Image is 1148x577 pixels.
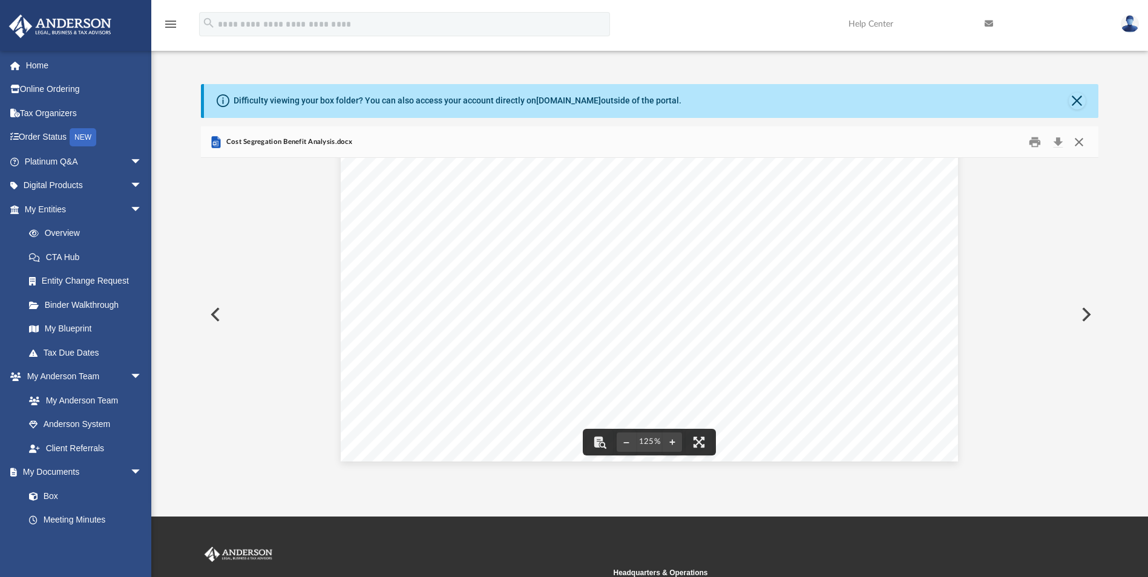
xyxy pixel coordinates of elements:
[17,532,148,556] a: Forms Library
[636,438,663,446] div: Current zoom level
[1072,298,1098,331] button: Next File
[8,197,160,221] a: My Entitiesarrow_drop_down
[234,94,681,107] div: Difficulty viewing your box folder? You can also access your account directly on outside of the p...
[1023,132,1047,151] button: Print
[201,126,1098,471] div: Preview
[17,221,160,246] a: Overview
[8,125,160,150] a: Order StatusNEW
[202,547,275,562] img: Anderson Advisors Platinum Portal
[201,158,1098,470] div: File preview
[663,429,682,455] button: Zoom in
[617,429,636,455] button: Zoom out
[8,460,154,484] a: My Documentsarrow_drop_down
[17,484,148,508] a: Box
[686,429,712,455] button: Enter fullscreen
[17,245,160,269] a: CTA Hub
[586,429,613,455] button: Toggle findbar
[163,23,178,31] a: menu
[202,16,215,30] i: search
[8,77,160,102] a: Online Ordering
[201,158,1098,470] div: Document Viewer
[163,17,178,31] i: menu
[130,197,154,222] span: arrow_drop_down
[17,436,154,460] a: Client Referrals
[70,128,96,146] div: NEW
[1121,15,1139,33] img: User Pic
[130,365,154,390] span: arrow_drop_down
[17,293,160,317] a: Binder Walkthrough
[8,149,160,174] a: Platinum Q&Aarrow_drop_down
[8,174,160,198] a: Digital Productsarrow_drop_down
[17,269,160,293] a: Entity Change Request
[536,96,601,105] a: [DOMAIN_NAME]
[8,101,160,125] a: Tax Organizers
[5,15,115,38] img: Anderson Advisors Platinum Portal
[749,212,798,226] span: x return.
[223,137,352,148] span: Cost Segregation Benefit Analysis.docx
[1047,132,1069,151] button: Download
[130,174,154,198] span: arrow_drop_down
[8,365,154,389] a: My Anderson Teamarrow_drop_down
[17,508,154,532] a: Meeting Minutes
[1068,132,1090,151] button: Close
[414,160,498,174] span: advantageous.
[418,195,881,209] span: Some states do not conform to federal depreciation rules, which could affect the
[17,388,148,412] a: My Anderson Team
[414,195,419,209] span: -
[17,317,154,341] a: My Blueprint
[1069,93,1086,109] button: Close
[17,412,154,437] a: Anderson System
[414,212,749,226] span: overall benefit of a cost segregation study on your state ta
[17,341,160,365] a: Tax Due Dates
[201,298,228,331] button: Previous File
[8,53,160,77] a: Home
[130,149,154,174] span: arrow_drop_down
[130,460,154,485] span: arrow_drop_down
